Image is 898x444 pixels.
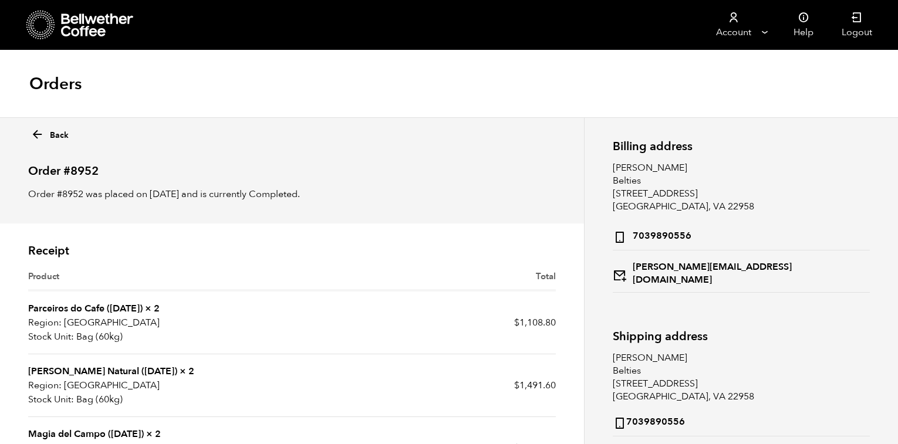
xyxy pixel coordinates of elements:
address: [PERSON_NAME] Belties [STREET_ADDRESS] [GEOGRAPHIC_DATA], VA 22958 [613,161,870,293]
p: [GEOGRAPHIC_DATA] [28,316,292,330]
strong: 7039890556 [613,227,691,244]
strong: × 2 [145,302,160,315]
strong: Region: [28,316,62,330]
a: Parceiros do Cafe ([DATE]) [28,302,143,315]
p: Bag (60kg) [28,330,292,344]
address: [PERSON_NAME] Belties [STREET_ADDRESS] [GEOGRAPHIC_DATA], VA 22958 [613,351,870,436]
span: $ [514,379,519,392]
a: Back [31,124,69,141]
h1: Orders [29,73,82,94]
span: $ [514,316,519,329]
h2: Order #8952 [28,154,556,178]
strong: × 2 [180,365,194,378]
strong: Stock Unit: [28,330,74,344]
th: Total [292,270,555,292]
h2: Billing address [613,140,870,153]
h2: Receipt [28,244,556,258]
p: Bag (60kg) [28,392,292,406]
strong: 7039890556 [613,413,685,430]
bdi: 1,108.80 [514,316,556,329]
a: Magia del Campo ([DATE]) [28,428,144,440]
a: [PERSON_NAME] Natural ([DATE]) [28,365,177,378]
p: [GEOGRAPHIC_DATA] [28,378,292,392]
p: Order #8952 was placed on [DATE] and is currently Completed. [28,187,556,201]
bdi: 1,491.60 [514,379,556,392]
strong: Region: [28,378,62,392]
strong: × 2 [146,428,161,440]
th: Product [28,270,292,292]
strong: [PERSON_NAME][EMAIL_ADDRESS][DOMAIN_NAME] [613,260,870,286]
h2: Shipping address [613,330,870,343]
strong: Stock Unit: [28,392,74,406]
